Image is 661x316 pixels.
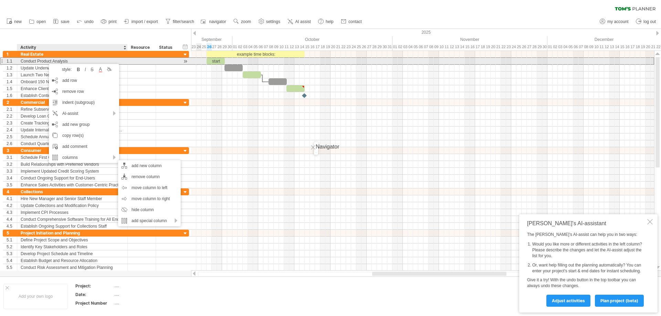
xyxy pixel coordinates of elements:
[21,113,124,119] div: Develop Loan Cultivation Plan
[470,43,475,51] div: Sunday, 16 November 2025
[7,85,17,92] div: 1.5
[348,19,362,24] span: contact
[589,43,594,51] div: Tuesday, 9 December 2025
[115,283,172,289] div: ....
[164,17,196,26] a: filter/search
[7,72,17,78] div: 1.3
[7,243,17,250] div: 5.2
[542,43,547,51] div: Sunday, 30 November 2025
[122,17,160,26] a: import / export
[21,250,124,257] div: Develop Project Schedule and Timeline
[326,19,334,24] span: help
[115,292,172,297] div: ....
[115,300,172,306] div: ....
[640,43,646,51] div: Friday, 19 December 2025
[382,43,387,51] div: Thursday, 30 October 2025
[266,19,280,24] span: settings
[527,43,532,51] div: Thursday, 27 November 2025
[209,19,226,24] span: navigator
[284,43,289,51] div: Saturday, 11 October 2025
[7,216,17,222] div: 4.4
[7,120,17,126] div: 2.3
[21,216,124,222] div: Conduct Comprehensive Software Training for All End-Users
[460,43,465,51] div: Friday, 14 November 2025
[286,17,313,26] a: AI assist
[14,19,22,24] span: new
[7,92,17,99] div: 1.6
[62,89,84,94] span: remove row
[7,99,17,106] div: 2
[222,43,227,51] div: Monday, 29 September 2025
[21,223,124,229] div: Establish Ongoing Support for Collections Staff
[5,17,24,26] a: new
[7,154,17,161] div: 3.1
[21,51,124,57] div: Real Estate
[7,257,17,264] div: 5.4
[310,43,315,51] div: Thursday, 16 October 2025
[207,43,212,51] div: Friday, 26 September 2025
[84,19,94,24] span: undo
[21,154,124,161] div: Schedule First Car Sale
[598,17,630,26] a: my account
[21,72,124,78] div: Launch Two New Products
[201,43,207,51] div: Thursday, 25 September 2025
[243,43,248,51] div: Friday, 3 October 2025
[325,43,330,51] div: Sunday, 19 October 2025
[7,113,17,119] div: 2.2
[522,43,527,51] div: Wednesday, 26 November 2025
[295,19,311,24] span: AI assist
[351,43,356,51] div: Friday, 24 October 2025
[600,298,638,303] span: plan project (beta)
[377,43,382,51] div: Wednesday, 29 October 2025
[21,243,124,250] div: Identify Key Stakeholders and Roles
[511,43,516,51] div: Monday, 24 November 2025
[36,19,46,24] span: open
[248,43,253,51] div: Saturday, 4 October 2025
[212,43,217,51] div: Saturday, 27 September 2025
[646,43,651,51] div: Saturday, 20 December 2025
[620,43,625,51] div: Monday, 15 December 2025
[300,43,305,51] div: Tuesday, 14 October 2025
[118,204,181,215] div: hide column
[21,58,124,64] div: Conduct Product Analysis
[21,161,124,167] div: Build Relationships with Preferred Vendors
[496,43,501,51] div: Friday, 21 November 2025
[182,58,189,65] div: scroll to activity
[532,43,537,51] div: Friday, 28 November 2025
[7,168,17,174] div: 3.3
[547,43,553,51] div: Monday, 1 December 2025
[7,223,17,229] div: 4.5
[552,298,585,303] span: Adjust activities
[232,17,253,26] a: zoom
[7,250,17,257] div: 5.3
[434,43,439,51] div: Sunday, 9 November 2025
[403,43,408,51] div: Monday, 3 November 2025
[232,43,238,51] div: Wednesday, 1 October 2025
[356,43,361,51] div: Saturday, 25 October 2025
[454,43,460,51] div: Thursday, 13 November 2025
[643,19,656,24] span: log out
[21,99,124,106] div: Commercial
[361,43,367,51] div: Sunday, 26 October 2025
[7,230,17,236] div: 5
[532,241,646,259] li: Would you like more or different activities in the left column? Please describe the changes and l...
[320,43,325,51] div: Saturday, 18 October 2025
[21,140,124,147] div: Conduct Quarterly Review of Loan Products
[444,43,449,51] div: Tuesday, 11 November 2025
[339,17,364,26] a: contact
[367,43,372,51] div: Monday, 27 October 2025
[7,65,17,71] div: 1.2
[131,44,152,51] div: Resource
[49,141,119,152] div: add comment
[49,119,119,130] div: add new group
[21,237,124,243] div: Define Project Scope and Objectives
[341,43,346,51] div: Wednesday, 22 October 2025
[132,19,158,24] span: import / export
[516,43,522,51] div: Tuesday, 25 November 2025
[7,58,17,64] div: 1.1
[7,106,17,112] div: 2.1
[263,43,269,51] div: Tuesday, 7 October 2025
[7,188,17,195] div: 4
[75,292,113,297] div: Date:
[316,17,336,26] a: help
